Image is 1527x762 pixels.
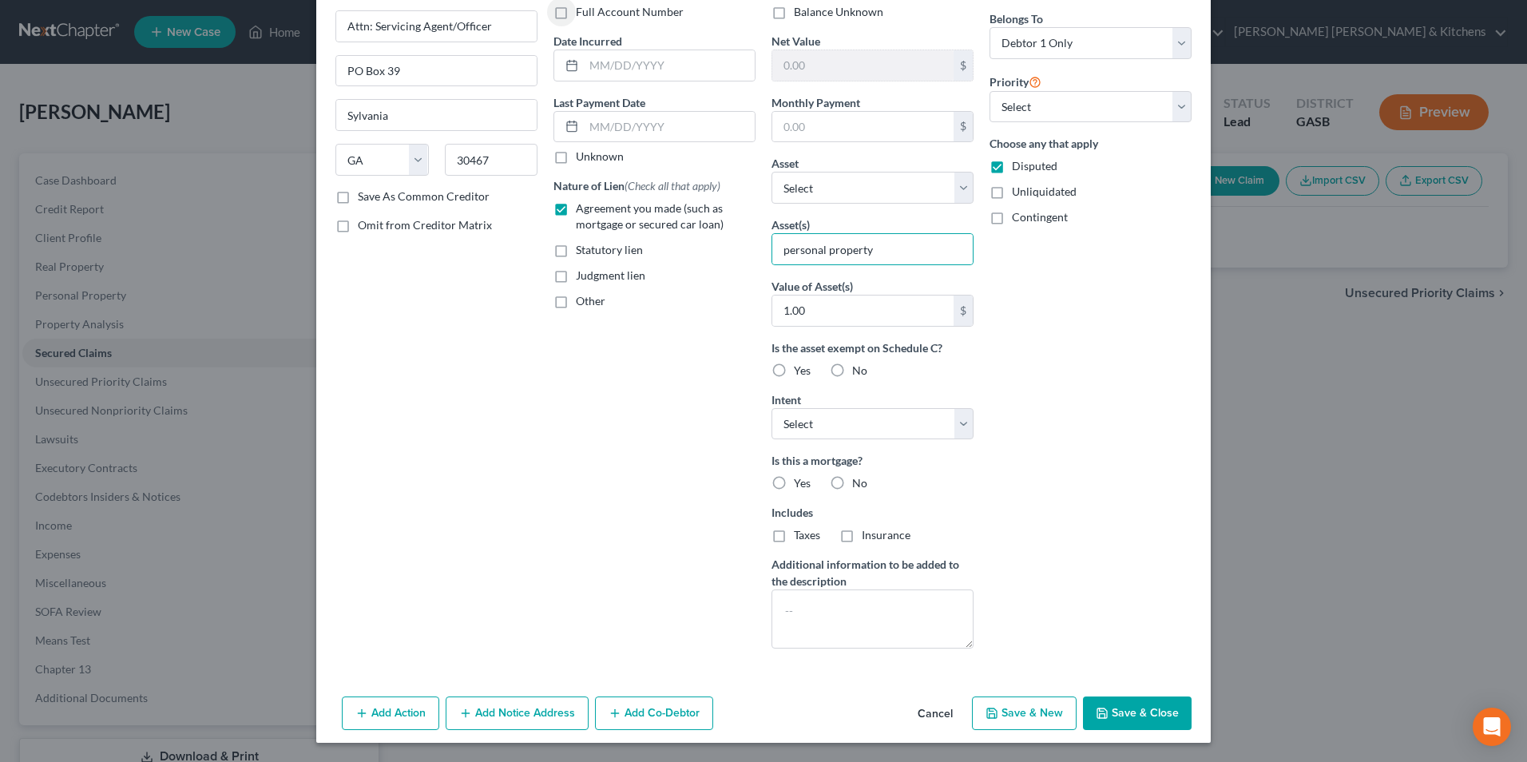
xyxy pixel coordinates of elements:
[771,278,853,295] label: Value of Asset(s)
[584,50,755,81] input: MM/DD/YYYY
[794,4,883,20] label: Balance Unknown
[852,363,867,377] span: No
[794,476,811,490] span: Yes
[990,72,1041,91] label: Priority
[852,476,867,490] span: No
[595,697,713,730] button: Add Co-Debtor
[772,234,973,264] input: Specify...
[771,452,974,469] label: Is this a mortgage?
[862,528,910,542] span: Insurance
[794,528,820,542] span: Taxes
[576,4,684,20] label: Full Account Number
[772,112,954,142] input: 0.00
[990,12,1043,26] span: Belongs To
[1473,708,1511,746] div: Open Intercom Messenger
[445,144,538,176] input: Enter zip...
[1012,210,1068,224] span: Contingent
[771,94,860,111] label: Monthly Payment
[771,157,799,170] span: Asset
[336,56,537,86] input: Apt, Suite, etc...
[576,243,643,256] span: Statutory lien
[972,697,1077,730] button: Save & New
[358,218,492,232] span: Omit from Creditor Matrix
[553,177,720,194] label: Nature of Lien
[1012,185,1077,198] span: Unliquidated
[771,504,974,521] label: Includes
[446,697,589,730] button: Add Notice Address
[1012,159,1057,173] span: Disputed
[990,135,1192,152] label: Choose any that apply
[771,556,974,589] label: Additional information to be added to the description
[954,296,973,326] div: $
[358,189,490,204] label: Save As Common Creditor
[772,296,954,326] input: 0.00
[954,50,973,81] div: $
[553,33,622,50] label: Date Incurred
[576,268,645,282] span: Judgment lien
[342,697,439,730] button: Add Action
[576,149,624,165] label: Unknown
[772,50,954,81] input: 0.00
[576,201,724,231] span: Agreement you made (such as mortgage or secured car loan)
[771,391,801,408] label: Intent
[794,363,811,377] span: Yes
[576,294,605,308] span: Other
[584,112,755,142] input: MM/DD/YYYY
[336,11,537,42] input: Enter address...
[1083,697,1192,730] button: Save & Close
[905,698,966,730] button: Cancel
[625,179,720,192] span: (Check all that apply)
[771,339,974,356] label: Is the asset exempt on Schedule C?
[336,100,537,130] input: Enter city...
[771,216,810,233] label: Asset(s)
[954,112,973,142] div: $
[771,33,820,50] label: Net Value
[553,94,645,111] label: Last Payment Date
